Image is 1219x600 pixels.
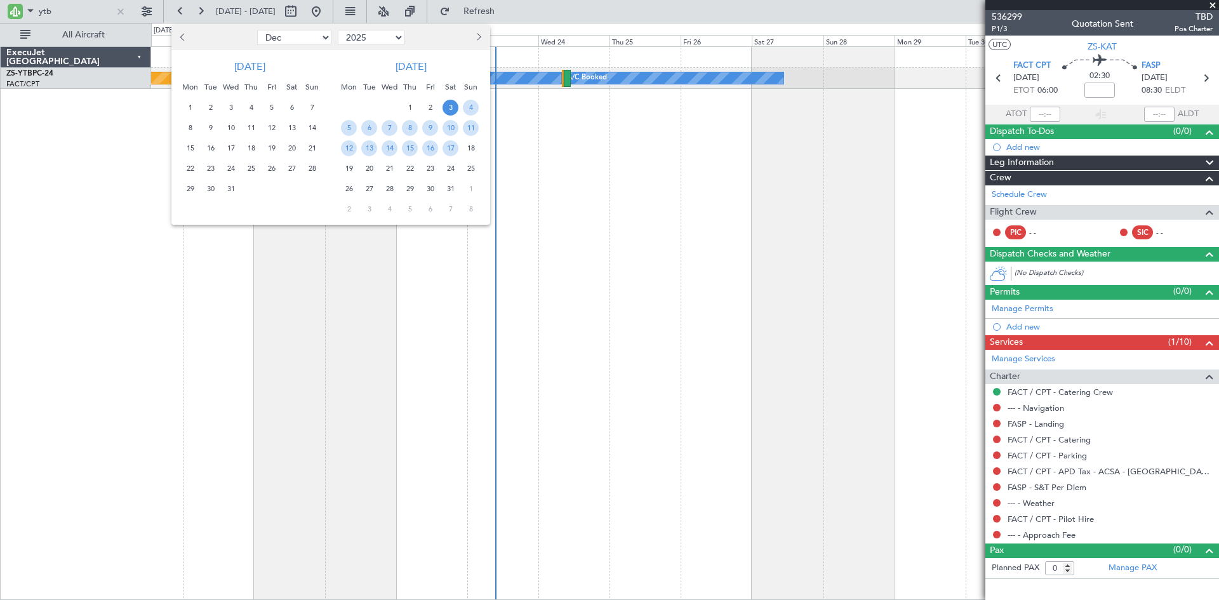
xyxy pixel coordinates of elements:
[441,97,461,117] div: 3-1-2026
[341,161,357,177] span: 19
[341,120,357,136] span: 5
[441,158,461,178] div: 24-1-2026
[341,181,357,197] span: 26
[302,97,323,117] div: 7-12-2025
[223,161,239,177] span: 24
[443,161,458,177] span: 24
[400,77,420,97] div: Thu
[443,201,458,217] span: 7
[302,158,323,178] div: 28-12-2025
[443,100,458,116] span: 3
[361,181,377,197] span: 27
[441,199,461,219] div: 7-2-2026
[304,140,320,156] span: 21
[201,178,221,199] div: 30-12-2025
[461,117,481,138] div: 11-1-2026
[420,117,441,138] div: 9-1-2026
[180,138,201,158] div: 15-12-2025
[221,117,241,138] div: 10-12-2025
[402,201,418,217] span: 5
[339,199,359,219] div: 2-2-2026
[441,138,461,158] div: 17-1-2026
[359,158,380,178] div: 20-1-2026
[400,138,420,158] div: 15-1-2026
[402,120,418,136] span: 8
[420,138,441,158] div: 16-1-2026
[400,178,420,199] div: 29-1-2026
[262,138,282,158] div: 19-12-2025
[243,140,259,156] span: 18
[380,178,400,199] div: 28-1-2026
[422,140,438,156] span: 16
[302,117,323,138] div: 14-12-2025
[461,97,481,117] div: 4-1-2026
[203,181,218,197] span: 30
[284,140,300,156] span: 20
[221,138,241,158] div: 17-12-2025
[339,158,359,178] div: 19-1-2026
[402,140,418,156] span: 15
[443,181,458,197] span: 31
[359,199,380,219] div: 3-2-2026
[284,100,300,116] span: 6
[420,199,441,219] div: 6-2-2026
[402,161,418,177] span: 22
[441,77,461,97] div: Sat
[282,158,302,178] div: 27-12-2025
[420,77,441,97] div: Fri
[422,161,438,177] span: 23
[241,158,262,178] div: 25-12-2025
[380,77,400,97] div: Wed
[463,181,479,197] span: 1
[461,199,481,219] div: 8-2-2026
[359,178,380,199] div: 27-1-2026
[338,30,404,45] select: Select year
[263,120,279,136] span: 12
[282,77,302,97] div: Sat
[361,120,377,136] span: 6
[359,138,380,158] div: 13-1-2026
[201,97,221,117] div: 2-12-2025
[263,161,279,177] span: 26
[180,158,201,178] div: 22-12-2025
[380,199,400,219] div: 4-2-2026
[382,161,397,177] span: 21
[420,158,441,178] div: 23-1-2026
[302,77,323,97] div: Sun
[422,181,438,197] span: 30
[359,77,380,97] div: Tue
[382,140,397,156] span: 14
[282,138,302,158] div: 20-12-2025
[339,178,359,199] div: 26-1-2026
[221,77,241,97] div: Wed
[284,120,300,136] span: 13
[402,181,418,197] span: 29
[182,161,198,177] span: 22
[463,201,479,217] span: 8
[463,100,479,116] span: 4
[463,161,479,177] span: 25
[203,100,218,116] span: 2
[382,201,397,217] span: 4
[243,120,259,136] span: 11
[463,140,479,156] span: 18
[223,120,239,136] span: 10
[241,138,262,158] div: 18-12-2025
[400,117,420,138] div: 8-1-2026
[339,117,359,138] div: 5-1-2026
[402,100,418,116] span: 1
[180,178,201,199] div: 29-12-2025
[201,77,221,97] div: Tue
[223,100,239,116] span: 3
[203,140,218,156] span: 16
[182,120,198,136] span: 8
[422,201,438,217] span: 6
[180,77,201,97] div: Mon
[422,100,438,116] span: 2
[400,97,420,117] div: 1-1-2026
[257,30,331,45] select: Select month
[203,120,218,136] span: 9
[201,158,221,178] div: 23-12-2025
[223,140,239,156] span: 17
[284,161,300,177] span: 27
